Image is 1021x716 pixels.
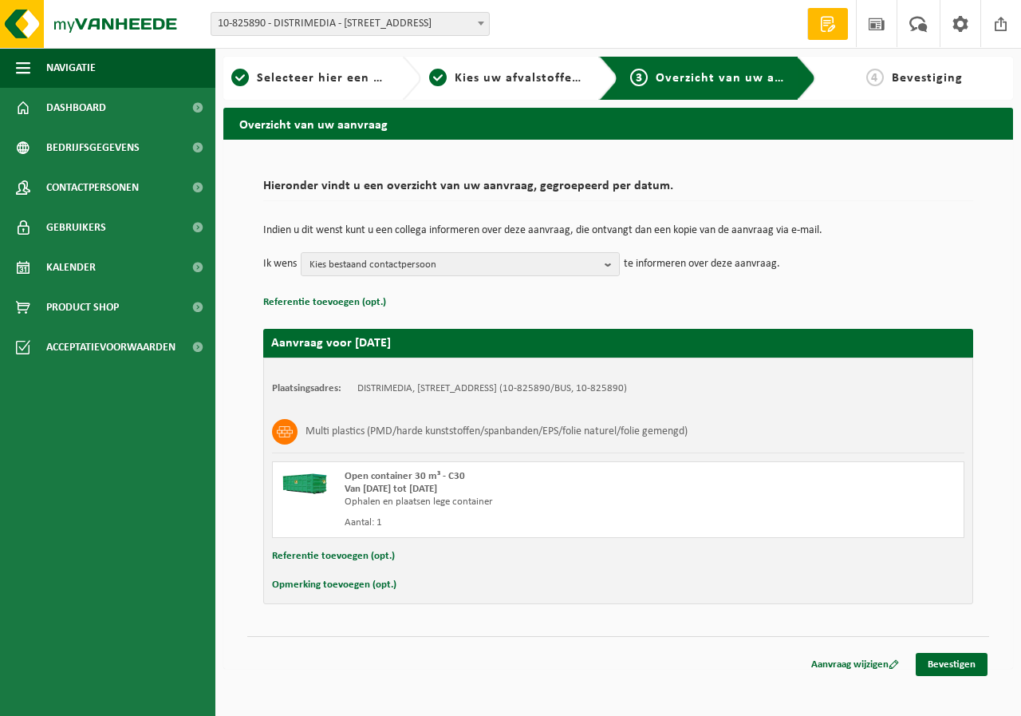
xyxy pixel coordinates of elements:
[916,653,987,676] a: Bevestigen
[223,108,1013,139] h2: Overzicht van uw aanvraag
[656,72,824,85] span: Overzicht van uw aanvraag
[306,419,688,445] h3: Multi plastics (PMD/harde kunststoffen/spanbanden/EPS/folie naturel/folie gemengd)
[455,72,674,85] span: Kies uw afvalstoffen en recipiënten
[345,516,682,529] div: Aantal: 1
[46,128,140,168] span: Bedrijfsgegevens
[263,225,973,236] p: Indien u dit wenst kunt u een collega informeren over deze aanvraag, die ontvangt dan een kopie v...
[46,48,96,88] span: Navigatie
[272,383,341,394] strong: Plaatsingsadres:
[263,252,297,276] p: Ik wens
[231,69,249,86] span: 1
[630,69,648,86] span: 3
[46,327,175,367] span: Acceptatievoorwaarden
[211,12,490,36] span: 10-825890 - DISTRIMEDIA - 8700 TIELT, MEULEBEEKSESTEENWEG 20
[46,287,119,327] span: Product Shop
[272,575,396,595] button: Opmerking toevoegen (opt.)
[799,653,911,676] a: Aanvraag wijzigen
[263,180,973,201] h2: Hieronder vindt u een overzicht van uw aanvraag, gegroepeerd per datum.
[231,69,389,88] a: 1Selecteer hier een vestiging
[46,88,106,128] span: Dashboard
[357,382,627,395] td: DISTRIMEDIA, [STREET_ADDRESS] (10-825890/BUS, 10-825890)
[257,72,429,85] span: Selecteer hier een vestiging
[301,252,620,276] button: Kies bestaand contactpersoon
[263,292,386,313] button: Referentie toevoegen (opt.)
[46,208,106,247] span: Gebruikers
[429,69,587,88] a: 2Kies uw afvalstoffen en recipiënten
[892,72,963,85] span: Bevestiging
[345,471,465,481] span: Open container 30 m³ - C30
[345,484,437,494] strong: Van [DATE] tot [DATE]
[281,470,329,494] img: HK-XC-30-GN-00.png
[46,247,96,287] span: Kalender
[345,496,682,508] div: Ophalen en plaatsen lege container
[624,252,780,276] p: te informeren over deze aanvraag.
[271,337,391,350] strong: Aanvraag voor [DATE]
[272,546,395,567] button: Referentie toevoegen (opt.)
[429,69,447,86] span: 2
[211,13,489,35] span: 10-825890 - DISTRIMEDIA - 8700 TIELT, MEULEBEEKSESTEENWEG 20
[46,168,139,208] span: Contactpersonen
[866,69,884,86] span: 4
[309,253,598,277] span: Kies bestaand contactpersoon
